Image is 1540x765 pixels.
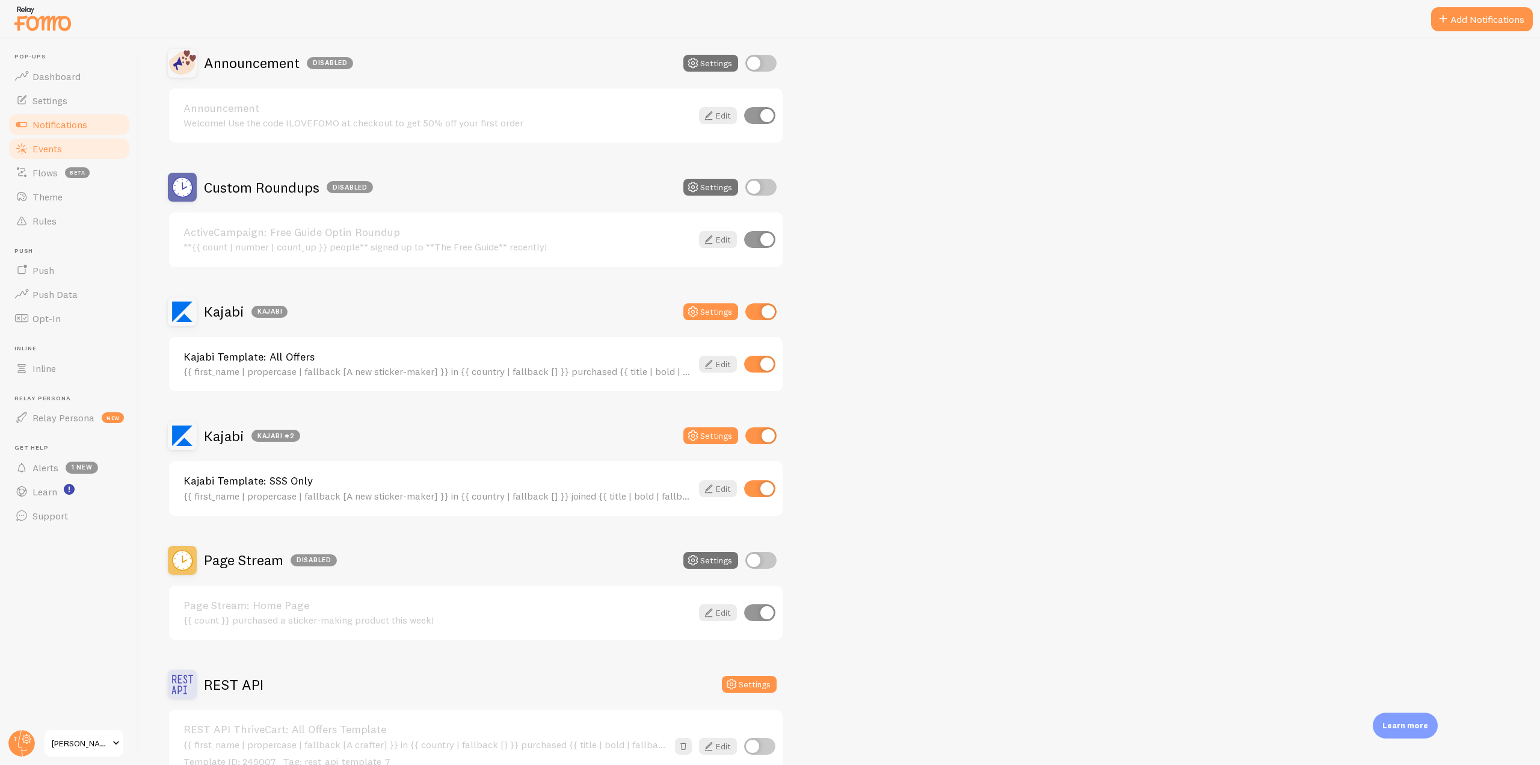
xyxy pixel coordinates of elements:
a: Page Stream: Home Page [183,600,692,611]
p: Learn more [1382,720,1428,731]
a: Announcement [183,103,692,114]
div: {{ count }} purchased a sticker-making product this week! [183,615,692,625]
span: Theme [32,191,63,203]
a: Edit [699,604,737,621]
h2: REST API [204,675,263,694]
span: 1 new [66,462,98,474]
span: new [102,412,124,423]
a: Relay Persona new [7,406,131,430]
span: Inline [14,345,131,353]
span: Push [32,264,54,276]
span: Pop-ups [14,53,131,61]
a: Edit [699,480,737,497]
span: Get Help [14,444,131,452]
a: Rules [7,209,131,233]
span: Push [14,247,131,255]
a: Settings [7,88,131,113]
a: Kajabi Template: All Offers [183,352,692,362]
button: Settings [683,427,738,444]
span: Learn [32,486,57,498]
button: Settings [683,55,738,72]
div: Learn more [1373,713,1438,739]
a: ActiveCampaign: Free Guide Optin Roundup [183,227,692,238]
div: Kajabi [251,306,288,318]
div: Disabled [291,554,337,566]
a: Dashboard [7,64,131,88]
div: Disabled [327,181,373,193]
span: Settings [32,94,67,107]
span: Support [32,510,68,522]
a: Theme [7,185,131,209]
button: Settings [683,303,738,320]
a: Edit [699,356,737,373]
a: Events [7,137,131,161]
div: {{ first_name | propercase | fallback [A new sticker-maker] }} in {{ country | fallback [] }} joi... [183,491,692,501]
span: beta [65,167,90,178]
a: Edit [699,107,737,124]
a: Notifications [7,113,131,137]
span: Flows [32,167,58,179]
div: Welcome! Use the code ILOVEFOMO at checkout to get 50% off your first order [183,117,692,128]
span: Rules [32,215,57,227]
span: Notifications [32,119,87,131]
button: Settings [683,552,738,569]
span: Opt-In [32,312,61,324]
a: Edit [699,738,737,755]
a: [PERSON_NAME] [43,729,125,758]
span: Relay Persona [14,395,131,403]
span: [PERSON_NAME] [52,736,109,751]
img: Page Stream [168,546,197,575]
span: Push Data [32,288,78,300]
span: Dashboard [32,70,81,82]
h2: Page Stream [204,551,337,569]
div: Disabled [307,57,353,69]
img: fomo-relay-logo-orange.svg [13,3,73,34]
img: Announcement [168,49,197,78]
a: Push Data [7,282,131,306]
a: Edit [699,231,737,248]
button: Settings [722,676,777,693]
h2: Custom Roundups [204,178,373,197]
h2: Kajabi [204,302,288,321]
a: Inline [7,356,131,380]
div: **{{ count | number | count_up }} people** signed up to **The Free Guide** recently! [183,241,692,252]
a: Support [7,504,131,528]
img: Kajabi [168,421,197,450]
a: Alerts 1 new [7,456,131,480]
span: Events [32,143,62,155]
span: Relay Persona [32,412,94,424]
span: Alerts [32,462,58,474]
a: Opt-In [7,306,131,330]
a: Flows beta [7,161,131,185]
a: Learn [7,480,131,504]
img: Kajabi [168,297,197,326]
h2: Kajabi [204,427,300,445]
div: {{ first_name | propercase | fallback [A new sticker-maker] }} in {{ country | fallback [] }} pur... [183,366,692,377]
a: Kajabi Template: SSS Only [183,475,692,486]
img: Custom Roundups [168,173,197,202]
img: REST API [168,670,197,699]
button: Settings [683,179,738,196]
svg: <p>Watch New Feature Tutorials!</p> [64,484,75,495]
span: Inline [32,362,56,374]
div: Kajabi #2 [251,430,300,442]
a: Push [7,258,131,282]
a: REST API ThriveCart: All Offers Template [183,724,668,735]
h2: Announcement [204,54,353,72]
